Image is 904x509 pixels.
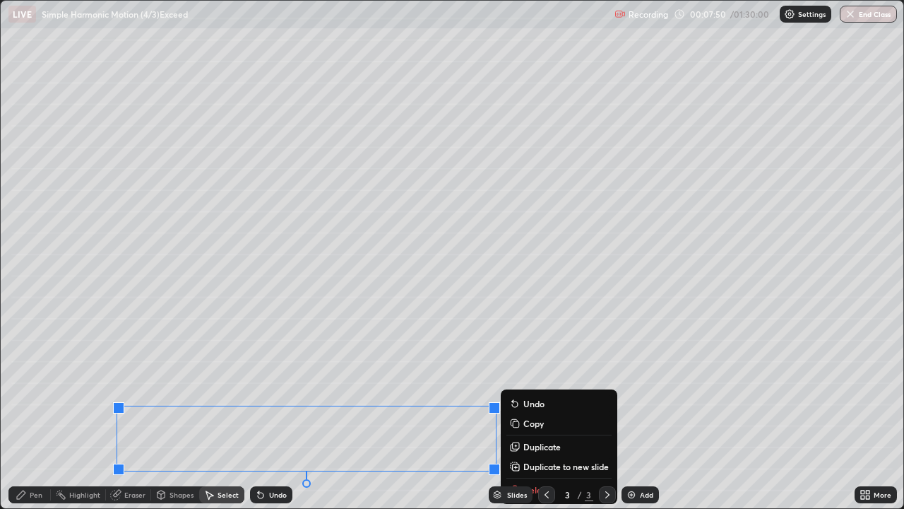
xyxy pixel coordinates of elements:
img: end-class-cross [845,8,856,20]
div: Add [640,491,653,498]
img: recording.375f2c34.svg [614,8,626,20]
button: Undo [506,395,612,412]
img: class-settings-icons [784,8,795,20]
p: Settings [798,11,826,18]
img: add-slide-button [626,489,637,501]
div: Undo [269,491,287,498]
p: Duplicate [523,441,561,452]
p: Duplicate to new slide [523,461,609,472]
p: LIVE [13,8,32,20]
button: Copy [506,415,612,432]
p: Simple Harmonic Motion (4/3)Exceed [42,8,188,20]
div: Pen [30,491,42,498]
div: / [578,491,582,499]
div: 3 [561,491,575,499]
button: Duplicate [506,438,612,455]
p: Recording [629,9,668,20]
div: 3 [585,488,593,501]
button: Duplicate to new slide [506,458,612,475]
div: Eraser [124,491,145,498]
div: Highlight [69,491,100,498]
div: Slides [507,491,527,498]
p: Undo [523,398,545,409]
p: Copy [523,418,544,429]
div: Select [218,491,239,498]
button: End Class [840,6,897,23]
div: Shapes [169,491,194,498]
div: More [874,491,891,498]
